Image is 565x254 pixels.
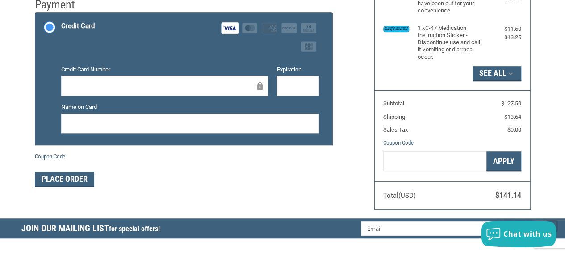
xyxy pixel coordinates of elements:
[61,103,319,112] label: Name on Card
[487,25,521,33] div: $11.50
[35,172,94,187] button: Place Order
[383,192,416,200] span: Total (USD)
[383,126,408,133] span: Sales Tax
[504,113,521,120] span: $13.64
[109,225,160,233] span: for special offers!
[61,65,268,74] label: Credit Card Number
[473,66,521,81] button: See All
[383,151,486,171] input: Gift Certificate or Coupon Code
[481,221,556,247] button: Chat with us
[61,19,95,33] div: Credit Card
[418,25,485,61] h4: 1 x C-47 Medication Instruction Sticker -Discontinue use and call if vomiting or diarrhea occur.
[383,100,404,107] span: Subtotal
[486,151,521,171] button: Apply
[21,218,164,241] h5: Join Our Mailing List
[503,229,552,239] span: Chat with us
[487,33,521,42] div: $13.25
[35,153,65,160] a: Coupon Code
[361,221,499,236] input: Email
[277,65,319,74] label: Expiration
[383,113,405,120] span: Shipping
[501,100,521,107] span: $127.50
[507,126,521,133] span: $0.00
[495,191,521,200] span: $141.14
[383,139,414,146] a: Coupon Code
